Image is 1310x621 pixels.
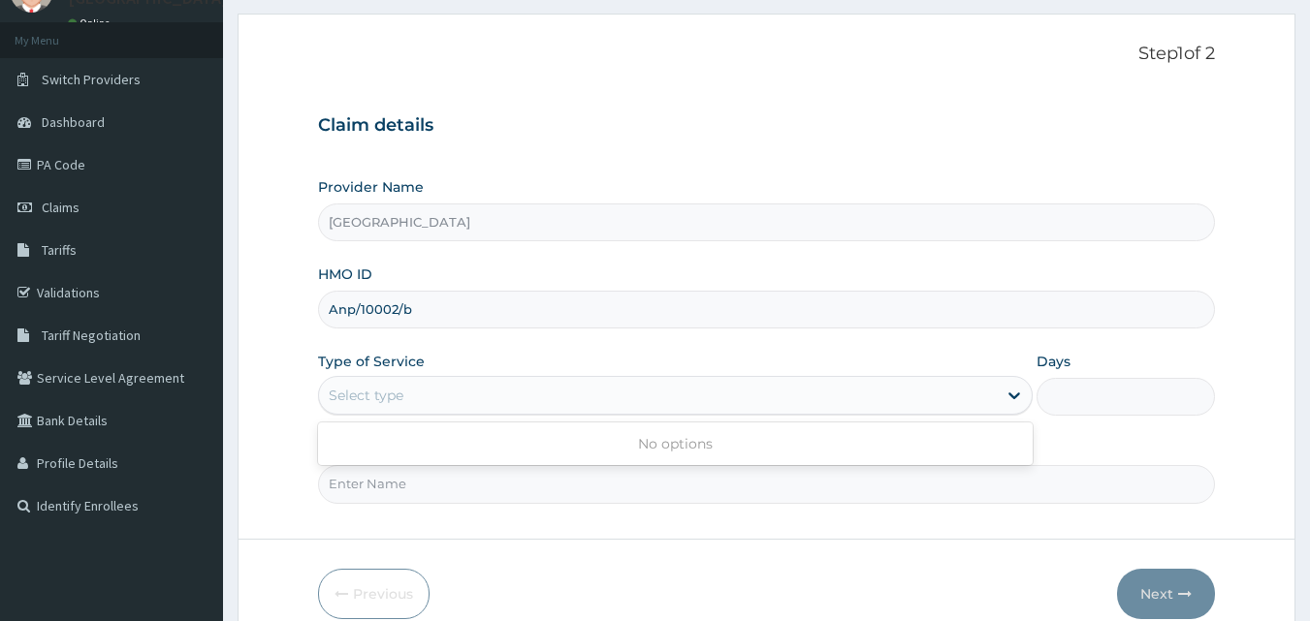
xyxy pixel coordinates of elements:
[1117,569,1215,619] button: Next
[318,352,425,371] label: Type of Service
[329,386,403,405] div: Select type
[318,264,372,284] label: HMO ID
[318,426,1033,461] div: No options
[318,177,424,197] label: Provider Name
[42,241,77,259] span: Tariffs
[318,465,1216,503] input: Enter Name
[318,291,1216,328] input: Enter HMO ID
[42,326,141,344] span: Tariff Negotiation
[42,113,105,131] span: Dashboard
[68,16,114,30] a: Online
[1037,352,1070,371] label: Days
[318,115,1216,137] h3: Claim details
[42,71,141,88] span: Switch Providers
[318,569,430,619] button: Previous
[42,199,80,216] span: Claims
[318,44,1216,65] p: Step 1 of 2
